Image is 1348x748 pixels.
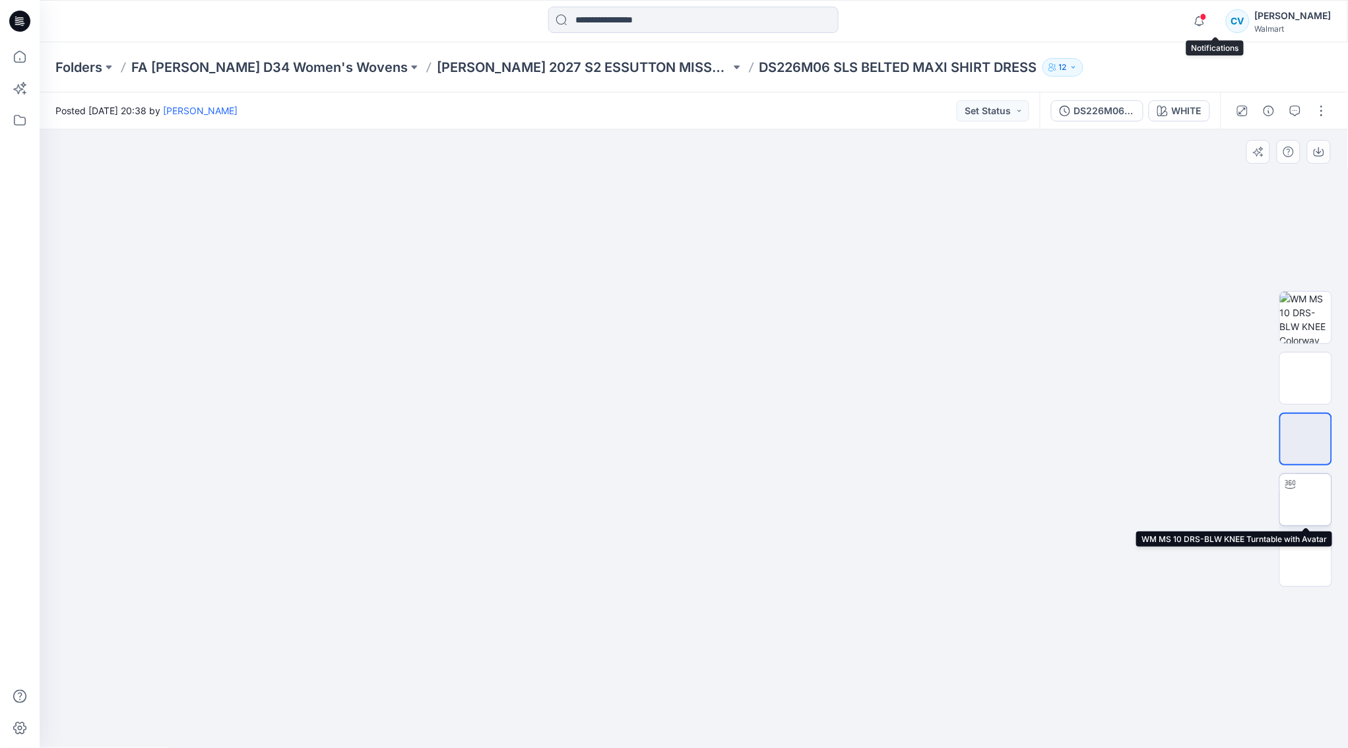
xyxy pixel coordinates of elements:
[55,58,102,77] a: Folders
[1074,104,1135,118] div: DS226M06 SLS BELTED MAXI SHIRT DRESS 07.09
[131,58,408,77] a: FA [PERSON_NAME] D34 Women's Wovens
[1051,100,1143,121] button: DS226M06 SLS BELTED MAXI SHIRT DRESS 07.09
[1226,9,1250,33] div: CV
[1258,100,1279,121] button: Details
[1149,100,1210,121] button: WHITE
[437,58,730,77] a: [PERSON_NAME] 2027 S2 ESSUTTON MISSY WOVENS
[55,104,238,118] span: Posted [DATE] 20:38 by
[759,58,1037,77] p: DS226M06 SLS BELTED MAXI SHIRT DRESS
[163,105,238,116] a: [PERSON_NAME]
[1255,8,1332,24] div: [PERSON_NAME]
[1255,24,1332,34] div: Walmart
[1059,60,1067,75] p: 12
[1043,58,1083,77] button: 12
[1172,104,1202,118] div: WHITE
[1280,292,1332,343] img: WM MS 10 DRS-BLW KNEE Colorway wo Avatar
